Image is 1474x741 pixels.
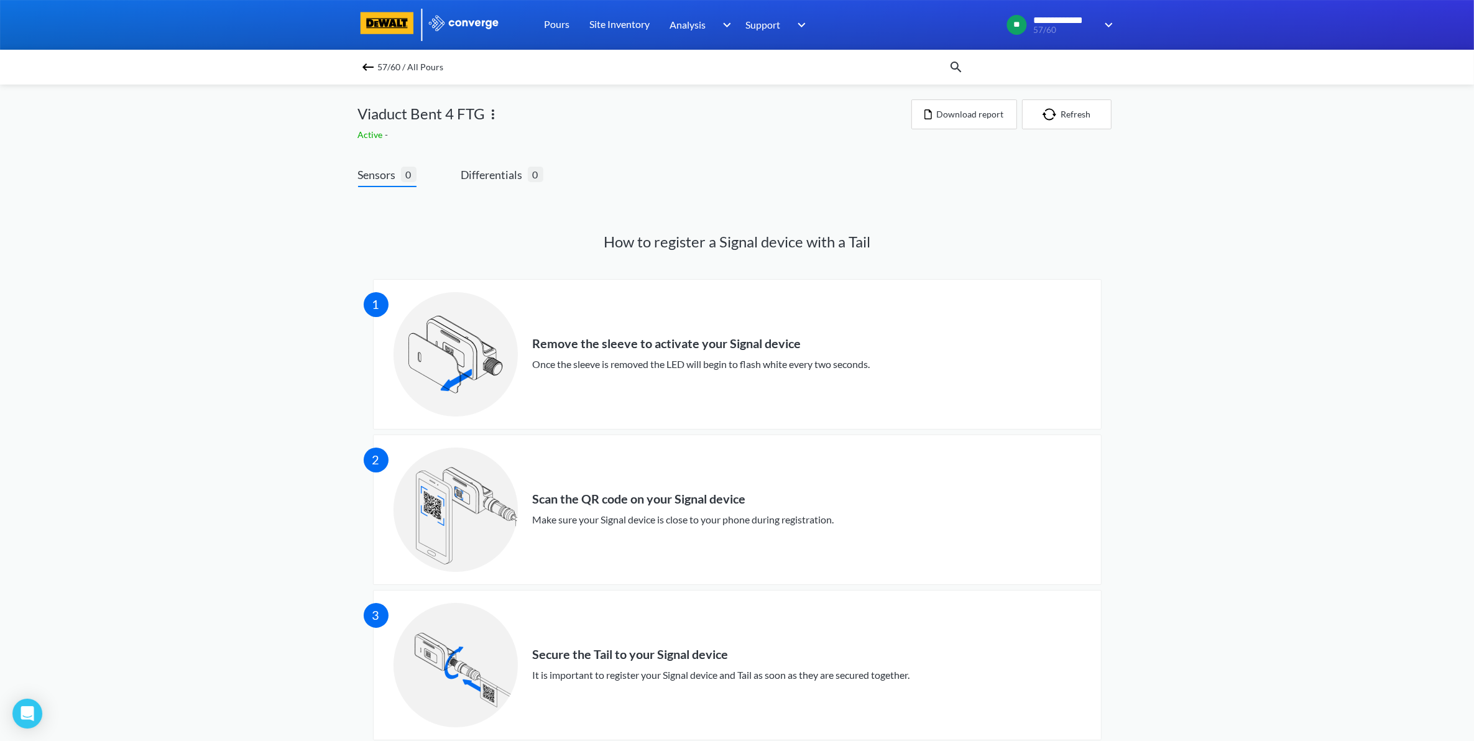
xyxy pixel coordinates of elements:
img: more.svg [486,107,500,122]
div: Scan the QR code on your Signal device [533,492,834,507]
span: Analysis [670,17,706,32]
img: downArrow.svg [714,17,734,32]
img: 1-signal-sleeve-removal-info@3x.png [394,292,518,417]
div: Open Intercom Messenger [12,699,42,729]
span: Sensors [358,166,401,183]
img: 3-signal-secure-tail@3x.png [394,603,518,727]
img: logo-dewalt.svg [358,12,417,34]
h1: How to register a Signal device with a Tail [358,232,1117,252]
img: icon-refresh.svg [1043,108,1061,121]
span: 0 [401,167,417,182]
div: Secure the Tail to your Signal device [533,647,910,662]
div: Remove the sleeve to activate your Signal device [533,336,870,351]
img: downArrow.svg [790,17,809,32]
div: Once the sleeve is removed the LED will begin to flash white every two seconds. [533,356,870,372]
div: Make sure your Signal device is close to your phone during registration. [533,512,834,527]
span: Active [358,129,385,140]
img: 2-signal-qr-code-scan@3x.png [394,448,518,572]
span: Differentials [461,166,528,183]
div: 2 [364,448,389,472]
img: backspace.svg [361,60,375,75]
span: 0 [528,167,543,182]
span: Viaduct Bent 4 FTG [358,102,486,126]
span: Support [746,17,781,32]
div: 1 [364,292,389,317]
span: 57/60 / All Pours [378,58,444,76]
button: Download report [911,99,1017,129]
img: logo_ewhite.svg [428,15,500,31]
button: Refresh [1022,99,1112,129]
div: It is important to register your Signal device and Tail as soon as they are secured together. [533,667,910,683]
span: 57/60 [1034,25,1097,35]
img: downArrow.svg [1097,17,1117,32]
div: 3 [364,603,389,628]
img: icon-file.svg [924,109,932,119]
img: icon-search.svg [949,60,964,75]
span: - [385,129,391,140]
